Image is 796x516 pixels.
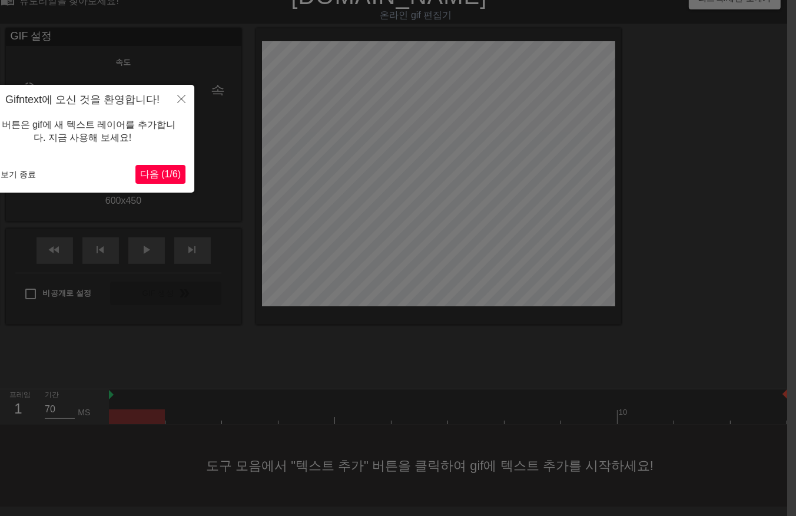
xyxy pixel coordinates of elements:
[135,165,185,184] button: 다음
[140,169,181,179] span: 다음 (1/6)
[168,85,194,112] button: 닫다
